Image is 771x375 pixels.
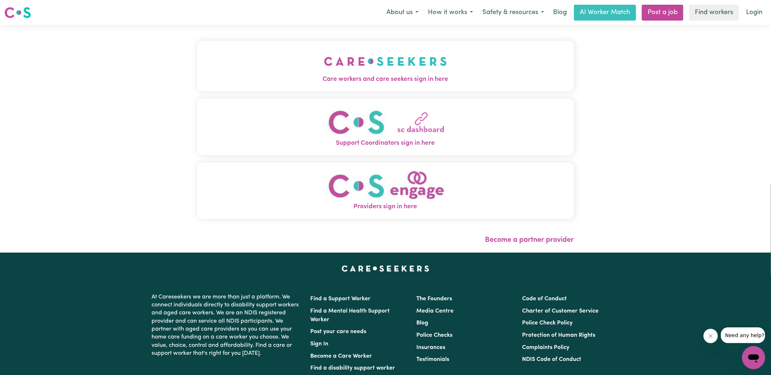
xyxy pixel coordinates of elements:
a: Sign In [311,341,329,347]
button: Support Coordinators sign in here [197,99,574,155]
button: About us [382,5,423,20]
a: AI Worker Match [574,5,636,21]
a: NDIS Code of Conduct [522,357,581,362]
a: Post your care needs [311,329,367,335]
a: The Founders [416,296,452,302]
a: Police Checks [416,332,452,338]
a: Find workers [689,5,739,21]
button: How it works [423,5,478,20]
p: At Careseekers we are more than just a platform. We connect individuals directly to disability su... [152,290,302,361]
a: Charter of Customer Service [522,308,599,314]
a: Careseekers logo [4,4,31,21]
a: Protection of Human Rights [522,332,595,338]
span: Support Coordinators sign in here [197,139,574,148]
button: Care workers and care seekers sign in here [197,41,574,91]
a: Become a Care Worker [311,353,372,359]
iframe: Close message [704,329,718,343]
a: Blog [549,5,571,21]
a: Complaints Policy [522,345,569,350]
a: Become a partner provider [485,236,574,244]
a: Find a disability support worker [311,365,395,371]
a: Code of Conduct [522,296,567,302]
a: Blog [416,320,428,326]
a: Find a Mental Health Support Worker [311,308,390,323]
iframe: Message from company [721,327,765,343]
a: Media Centre [416,308,454,314]
a: Insurances [416,345,445,350]
a: Careseekers home page [342,266,429,271]
a: Testimonials [416,357,449,362]
button: Providers sign in here [197,162,574,219]
iframe: Button to launch messaging window [742,346,765,369]
span: Providers sign in here [197,202,574,212]
a: Post a job [642,5,683,21]
span: Care workers and care seekers sign in here [197,75,574,84]
button: Safety & resources [478,5,549,20]
img: Careseekers logo [4,6,31,19]
a: Login [742,5,767,21]
a: Police Check Policy [522,320,573,326]
a: Find a Support Worker [311,296,371,302]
